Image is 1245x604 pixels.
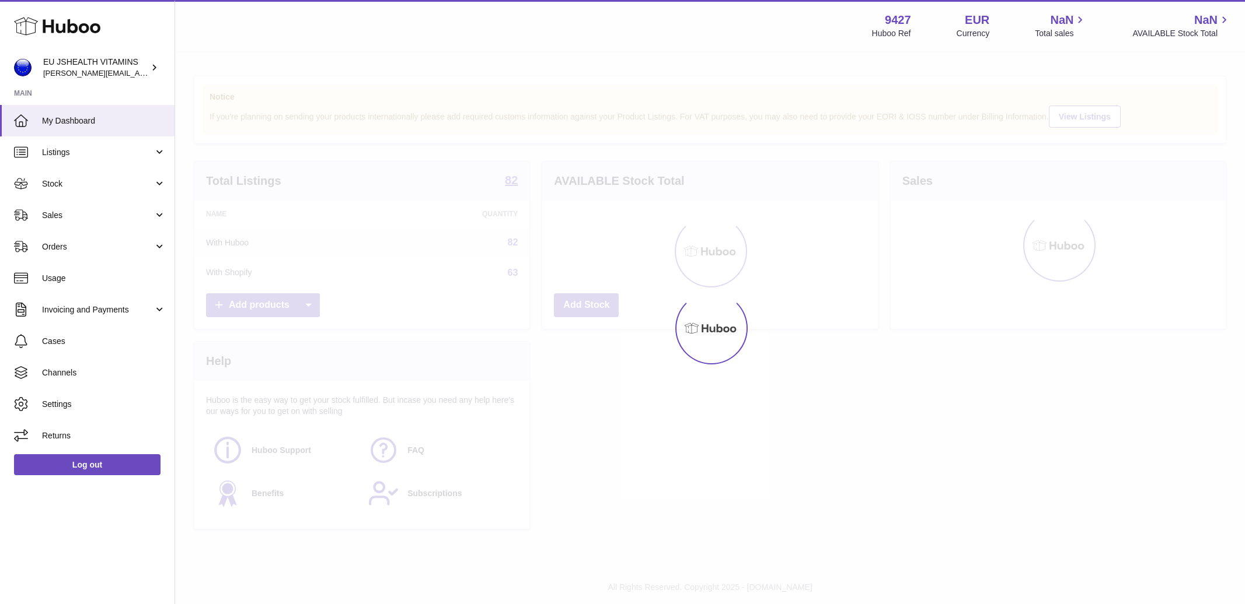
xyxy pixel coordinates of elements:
span: Listings [42,147,154,158]
span: Cases [42,336,166,347]
span: Returns [42,430,166,441]
span: AVAILABLE Stock Total [1132,28,1231,39]
div: Huboo Ref [872,28,911,39]
a: Log out [14,454,161,475]
span: Sales [42,210,154,221]
img: laura@jessicasepel.com [14,59,32,76]
span: Stock [42,178,154,189]
span: NaN [1194,12,1218,28]
span: Usage [42,273,166,284]
span: Orders [42,241,154,252]
strong: 9427 [885,12,911,28]
div: Currency [957,28,990,39]
span: Invoicing and Payments [42,304,154,315]
span: Channels [42,367,166,378]
a: NaN AVAILABLE Stock Total [1132,12,1231,39]
span: Settings [42,399,166,410]
div: EU JSHEALTH VITAMINS [43,57,148,79]
span: [PERSON_NAME][EMAIL_ADDRESS][DOMAIN_NAME] [43,68,234,78]
span: My Dashboard [42,115,166,127]
a: NaN Total sales [1035,12,1087,39]
span: NaN [1050,12,1073,28]
span: Total sales [1035,28,1087,39]
strong: EUR [965,12,989,28]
